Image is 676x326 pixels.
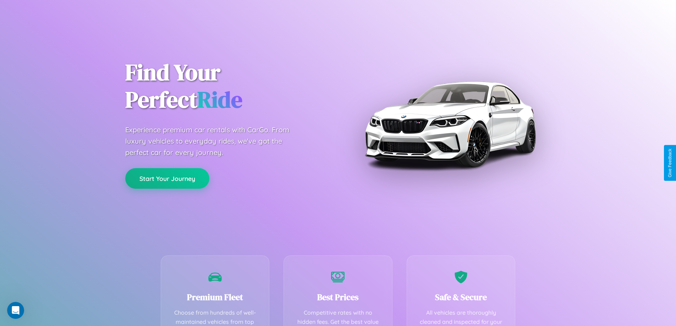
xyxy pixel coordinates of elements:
h3: Best Prices [295,291,381,303]
h3: Safe & Secure [418,291,505,303]
h1: Find Your Perfect [125,59,328,114]
p: Experience premium car rentals with CarGo. From luxury vehicles to everyday rides, we've got the ... [125,124,303,158]
img: Premium BMW car rental vehicle [361,35,539,213]
h3: Premium Fleet [172,291,259,303]
span: Ride [197,84,242,115]
div: Give Feedback [667,149,672,177]
iframe: Intercom live chat [7,302,24,319]
button: Start Your Journey [125,168,209,189]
